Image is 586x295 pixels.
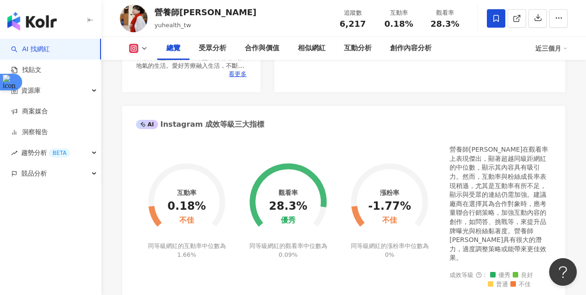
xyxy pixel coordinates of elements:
div: 28.3% [269,200,307,213]
div: 同等級網紅的觀看率中位數為 [248,242,329,259]
div: 漲粉率 [380,189,399,196]
a: 商案媒合 [11,107,48,116]
span: 1.66% [177,251,196,258]
span: 6,217 [340,19,366,29]
span: 28.3% [431,19,459,29]
div: 相似網紅 [298,43,326,54]
span: 0.09% [278,251,297,258]
a: 洞察報告 [11,128,48,137]
a: searchAI 找網紅 [11,45,50,54]
span: 不佳 [510,281,531,288]
a: 找貼文 [11,65,41,75]
div: 不佳 [179,216,194,225]
div: 合作與價值 [245,43,279,54]
div: 同等級網紅的漲粉率中位數為 [349,242,430,259]
span: rise [11,150,18,156]
span: 良好 [513,272,533,279]
div: 追蹤數 [335,8,370,18]
div: 總覽 [166,43,180,54]
div: 觀看率 [278,189,298,196]
iframe: Help Scout Beacon - Open [549,258,577,286]
span: yuhealth_tw [154,22,191,29]
div: 創作內容分析 [390,43,432,54]
div: 同等級網紅的互動率中位數為 [147,242,227,259]
span: 資源庫 [21,80,41,101]
span: 0.18% [385,19,413,29]
span: 優秀 [490,272,510,279]
div: 成效等級 ： [450,272,551,288]
span: 趨勢分析 [21,142,70,163]
div: BETA [49,148,70,158]
div: 受眾分析 [199,43,226,54]
span: 看更多 [229,70,247,78]
span: 0% [385,251,395,258]
div: 優秀 [281,216,296,225]
div: 不佳 [382,216,397,225]
div: Instagram 成效等級三大指標 [136,119,264,130]
span: 普通 [488,281,508,288]
div: 觀看率 [427,8,462,18]
div: 營養師[PERSON_NAME]在觀看率上表現傑出，顯著超越同級距網紅的中位數，顯示其內容具有吸引力。然而，互動率與粉絲成長率表現稍遜，尤其是互動率有所不足，顯示與受眾的連結仍需加強。建議廠商在... [450,145,551,263]
img: KOL Avatar [120,5,148,32]
span: 競品分析 [21,163,47,184]
div: AI [136,120,158,129]
div: 0.18% [167,200,206,213]
div: 營養師[PERSON_NAME] [154,6,256,18]
img: logo [7,12,57,30]
div: 近三個月 [535,41,568,56]
div: -1.77% [368,200,411,213]
div: 互動率 [177,189,196,196]
div: 互動分析 [344,43,372,54]
div: 互動率 [381,8,416,18]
